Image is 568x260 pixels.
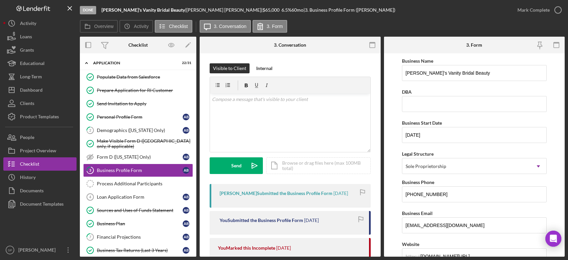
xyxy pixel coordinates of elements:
[213,63,246,73] div: Visible to Client
[183,114,189,120] div: A B
[183,247,189,254] div: A B
[304,218,319,223] time: 2025-06-04 20:13
[97,248,183,253] div: Business Tax Returns (Last 3 Years)
[128,42,148,48] div: Checklist
[83,244,193,257] a: Business Tax Returns (Last 3 Years)AB
[406,254,421,259] div: https://
[83,124,193,137] a: 2Demographics ([US_STATE] Only)AB
[83,204,193,217] a: Sources and Uses of Funds StatementAB
[402,58,433,64] label: Business Name
[97,88,193,93] div: Prepare Application for RI Customer
[3,97,77,110] button: Clients
[83,110,193,124] a: Personal Profile FormAB
[97,74,193,80] div: Populate Data from Salesforce
[83,84,193,97] a: Prepare Application for RI Customer
[3,30,77,43] button: Loans
[97,181,193,186] div: Process Additional Participants
[94,24,113,29] label: Overview
[20,70,42,85] div: Long-Term
[119,20,153,33] button: Activity
[3,43,77,57] button: Grants
[186,7,263,13] div: [PERSON_NAME] [PERSON_NAME] |
[183,167,189,174] div: A B
[274,42,306,48] div: 3. Conversation
[20,30,32,45] div: Loans
[511,3,565,17] button: Mark Complete
[3,144,77,157] button: Project Overview
[80,6,96,14] div: Done
[83,137,193,150] a: Make Visible Form D ([GEOGRAPHIC_DATA] only, if applicable)
[83,217,193,230] a: Business PlanAB
[83,97,193,110] a: Send Invitation to Apply
[101,7,186,13] div: |
[183,154,189,160] div: A B
[3,70,77,83] button: Long-Term
[97,114,183,120] div: Personal Profile Form
[291,7,303,13] div: 60 mo
[263,7,282,13] div: $65,000
[200,20,251,33] button: 3. Conversation
[97,208,183,213] div: Sources and Uses of Funds Statement
[3,57,77,70] button: Educational
[20,57,45,72] div: Educational
[20,144,56,159] div: Project Overview
[466,42,482,48] div: 3. Form
[231,157,242,174] div: Send
[83,177,193,190] a: Process Additional Participants
[89,168,91,172] tspan: 3
[218,245,275,251] div: You Marked this Incomplete
[97,128,183,133] div: Demographics ([US_STATE] Only)
[210,157,263,174] button: Send
[80,20,118,33] button: Overview
[20,157,39,172] div: Checklist
[89,128,91,132] tspan: 2
[282,7,291,13] div: 6.5 %
[402,179,434,185] label: Business Phone
[3,83,77,97] a: Dashboard
[83,70,193,84] a: Populate Data from Salesforce
[183,234,189,240] div: A B
[303,7,395,13] div: | 3. Business Profile Form ([PERSON_NAME])
[210,63,250,73] button: Visible to Client
[83,230,193,244] a: 7Financial ProjectionsAB
[256,63,273,73] div: Internal
[333,191,348,196] time: 2025-06-10 23:20
[402,241,419,247] label: Website
[97,194,183,200] div: Loan Application Form
[3,184,77,197] a: Documents
[97,221,183,226] div: Business Plan
[220,218,303,223] div: You Submitted the Business Profile Form
[89,195,92,199] tspan: 4
[101,7,185,13] b: [PERSON_NAME]'s Vanity Bridal Beauty
[402,89,412,95] label: DBA
[17,243,60,258] div: [PERSON_NAME]
[89,235,92,239] tspan: 7
[97,101,193,106] div: Send Invitation to Apply
[8,248,12,252] text: SP
[183,194,189,200] div: A B
[3,110,77,123] button: Product Templates
[20,110,59,125] div: Product Templates
[3,171,77,184] button: History
[20,131,34,146] div: People
[267,24,283,29] label: 3. Form
[214,24,247,29] label: 3. Conversation
[169,24,188,29] label: Checklist
[183,207,189,214] div: A B
[3,17,77,30] button: Activity
[220,191,332,196] div: [PERSON_NAME] Submitted the Business Profile Form
[3,197,77,211] button: Document Templates
[83,190,193,204] a: 4Loan Application FormAB
[3,157,77,171] button: Checklist
[20,197,64,212] div: Document Templates
[20,43,34,58] div: Grants
[3,243,77,257] button: SP[PERSON_NAME]
[97,234,183,240] div: Financial Projections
